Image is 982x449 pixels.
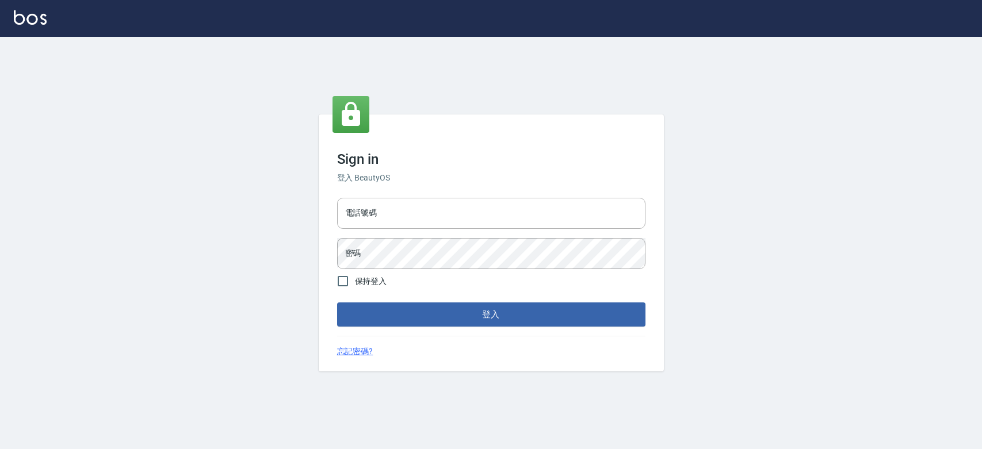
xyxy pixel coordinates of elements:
span: 保持登入 [355,275,387,287]
h6: 登入 BeautyOS [337,172,645,184]
button: 登入 [337,302,645,327]
a: 忘記密碼? [337,346,373,358]
h3: Sign in [337,151,645,167]
img: Logo [14,10,47,25]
